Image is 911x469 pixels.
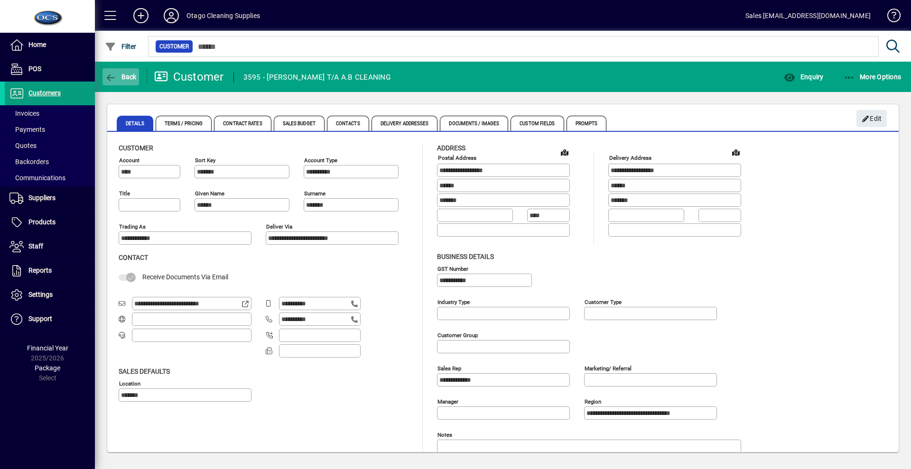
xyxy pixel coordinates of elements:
span: Details [117,116,153,131]
span: Address [437,144,465,152]
span: Customer [159,42,189,51]
mat-label: Title [119,190,130,197]
span: Edit [862,111,882,127]
mat-label: Surname [304,190,325,197]
mat-label: Account [119,157,139,164]
app-page-header-button: Back [95,68,147,85]
span: Home [28,41,46,48]
mat-label: Customer type [585,298,622,305]
mat-label: Trading as [119,223,146,230]
span: Customers [28,89,61,97]
mat-label: Manager [437,398,458,405]
div: Otago Cleaning Supplies [186,8,260,23]
span: Suppliers [28,194,56,202]
span: More Options [844,73,902,81]
a: POS [5,57,95,81]
div: Customer [154,69,224,84]
span: Documents / Images [440,116,508,131]
div: Sales [EMAIL_ADDRESS][DOMAIN_NAME] [745,8,871,23]
span: Filter [105,43,137,50]
span: Business details [437,253,494,260]
span: Contact [119,254,148,261]
mat-label: Location [119,380,140,386]
span: POS [28,65,41,73]
span: Support [28,315,52,322]
span: Reports [28,267,52,274]
a: Settings [5,283,95,307]
span: Custom Fields [511,116,564,131]
div: 3595 - [PERSON_NAME] T/A A.B CLEANING [243,70,391,85]
span: Sales Budget [274,116,325,131]
mat-label: Deliver via [266,223,292,230]
span: Contract Rates [214,116,271,131]
a: Reports [5,259,95,283]
span: Contacts [327,116,369,131]
mat-label: Customer group [437,331,478,338]
span: Sales defaults [119,368,170,375]
mat-label: Sales rep [437,365,461,371]
a: Quotes [5,138,95,154]
a: View on map [728,145,744,160]
span: Customer [119,144,153,152]
mat-label: Industry type [437,298,470,305]
span: Staff [28,242,43,250]
a: Invoices [5,105,95,121]
a: View on map [557,145,572,160]
button: Enquiry [781,68,826,85]
span: Backorders [9,158,49,166]
mat-label: Account Type [304,157,337,164]
span: Invoices [9,110,39,117]
button: Profile [156,7,186,24]
span: Terms / Pricing [156,116,212,131]
mat-label: Sort key [195,157,215,164]
mat-label: Notes [437,431,452,438]
a: Staff [5,235,95,258]
a: Knowledge Base [880,2,899,33]
a: Home [5,33,95,57]
button: Edit [856,110,887,127]
mat-label: GST Number [437,265,468,272]
mat-label: Marketing/ Referral [585,365,632,371]
span: Payments [9,126,45,133]
span: Package [35,364,60,372]
span: Back [105,73,137,81]
span: Quotes [9,142,37,149]
a: Support [5,307,95,331]
a: Backorders [5,154,95,170]
button: Filter [102,38,139,55]
span: Enquiry [784,73,823,81]
span: Settings [28,291,53,298]
button: Add [126,7,156,24]
span: Communications [9,174,65,182]
a: Products [5,211,95,234]
span: Delivery Addresses [372,116,438,131]
span: Receive Documents Via Email [142,273,228,281]
span: Prompts [567,116,607,131]
mat-label: Region [585,398,601,405]
mat-label: Given name [195,190,224,197]
button: Back [102,68,139,85]
span: Financial Year [27,344,68,352]
a: Communications [5,170,95,186]
span: Products [28,218,56,226]
a: Payments [5,121,95,138]
button: More Options [841,68,904,85]
a: Suppliers [5,186,95,210]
